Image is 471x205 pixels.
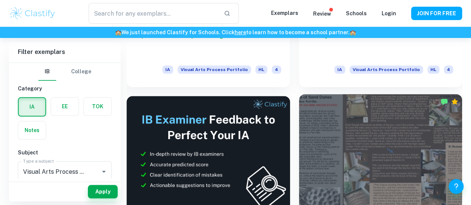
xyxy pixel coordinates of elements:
button: College [71,63,91,81]
span: HL [427,65,439,74]
a: Login [382,10,396,16]
h6: We just launched Clastify for Schools. Click to learn how to become a school partner. [1,28,470,36]
img: Marked [440,98,448,105]
button: Notes [18,121,46,139]
img: Clastify logo [9,6,56,21]
span: Visual Arts Process Portfolio [350,65,423,74]
button: Help and Feedback [449,179,464,194]
span: HL [255,65,267,74]
button: IA [19,98,45,116]
a: here [235,29,246,35]
span: Visual Arts Process Portfolio [178,65,251,74]
p: Exemplars [271,9,298,17]
label: Type a subject [23,158,54,164]
span: IA [334,65,345,74]
p: Review [313,10,331,18]
button: TOK [84,97,111,115]
h6: Subject [18,148,112,157]
div: Filter type choice [38,63,91,81]
span: 🏫 [115,29,121,35]
span: 4 [444,65,453,74]
span: IA [162,65,173,74]
a: Schools [346,10,367,16]
h6: Experimentation with printmaking [136,32,281,57]
input: Search for any exemplars... [89,3,218,24]
button: Apply [88,185,118,198]
button: JOIN FOR FREE [411,7,462,20]
span: 4 [272,65,281,74]
button: Open [99,166,109,177]
span: 🏫 [350,29,356,35]
div: Premium [451,98,458,105]
h6: Identity [308,32,454,57]
button: EE [51,97,79,115]
button: IB [38,63,56,81]
h6: Filter exemplars [9,42,121,63]
h6: Category [18,84,112,93]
